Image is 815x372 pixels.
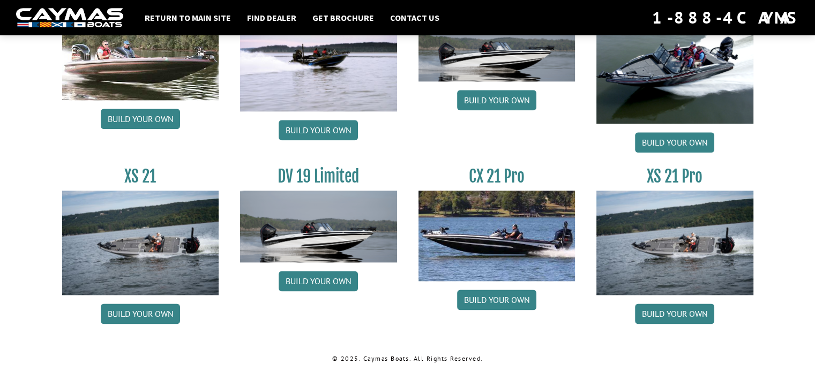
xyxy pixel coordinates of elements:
img: CX-21Pro_thumbnail.jpg [418,191,575,280]
img: white-logo-c9c8dbefe5ff5ceceb0f0178aa75bf4bb51f6bca0971e226c86eb53dfe498488.png [16,8,123,28]
a: Build your own [101,303,180,324]
a: Build your own [635,132,714,153]
img: DV_20_from_website_for_caymas_connect.png [596,10,753,124]
div: 1-888-4CAYMAS [652,6,799,29]
a: Get Brochure [307,11,379,25]
a: Build your own [457,290,536,310]
h3: DV 19 Limited [240,166,397,186]
a: Return to main site [139,11,236,25]
h3: XS 21 [62,166,219,186]
img: dv-19-ban_from_website_for_caymas_connect.png [418,10,575,81]
a: Build your own [279,120,358,140]
a: Contact Us [385,11,445,25]
a: Build your own [635,303,714,324]
h3: XS 21 Pro [596,166,753,186]
img: XS_21_thumbnail.jpg [62,191,219,295]
a: Build your own [101,109,180,129]
h3: CX 21 Pro [418,166,575,186]
img: XS_21_thumbnail.jpg [596,191,753,295]
a: Build your own [279,271,358,291]
a: Build your own [457,90,536,110]
img: CX21_thumb.jpg [62,10,219,100]
img: dv-19-ban_from_website_for_caymas_connect.png [240,191,397,262]
a: Find Dealer [242,11,302,25]
p: © 2025. Caymas Boats. All Rights Reserved. [62,354,753,363]
img: DV22_original_motor_cropped_for_caymas_connect.jpg [240,10,397,111]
